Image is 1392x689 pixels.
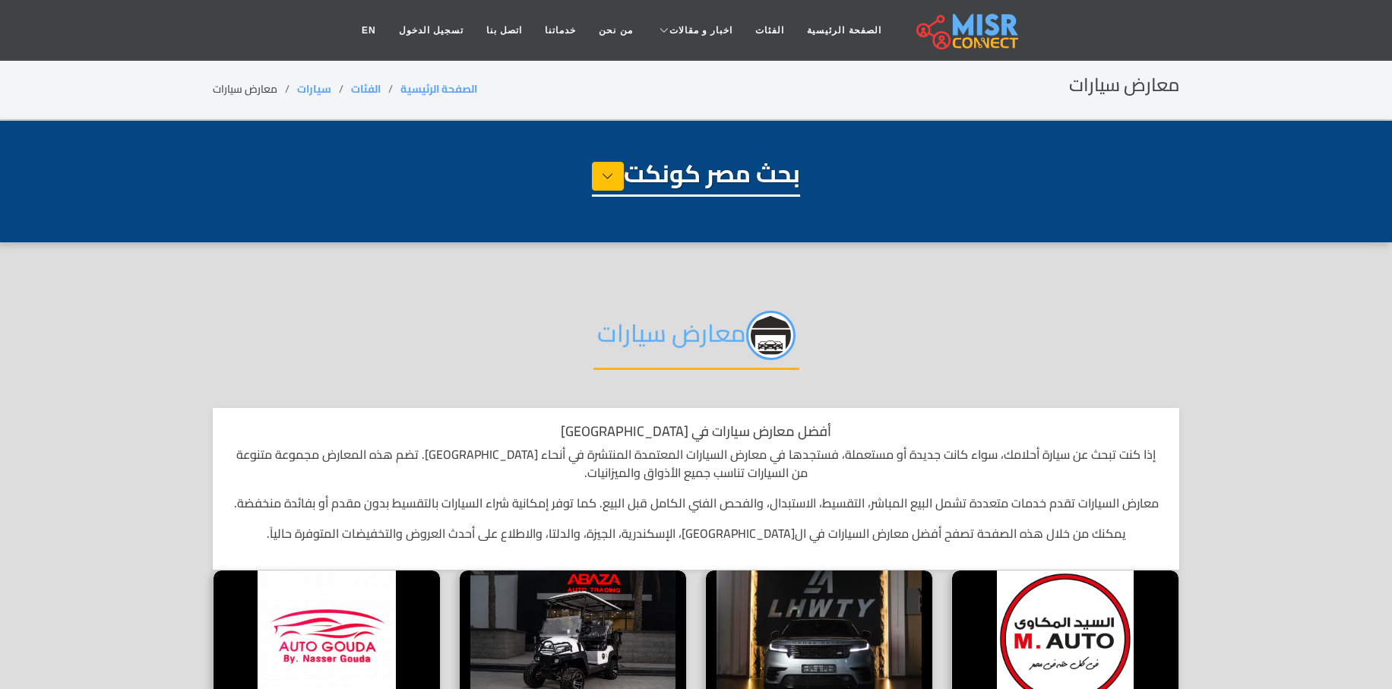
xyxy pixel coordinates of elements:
a: EN [350,16,388,45]
a: الفئات [351,79,381,99]
p: إذا كنت تبحث عن سيارة أحلامك، سواء كانت جديدة أو مستعملة، فستجدها في معارض السيارات المعتمدة المن... [228,445,1164,482]
a: الصفحة الرئيسية [796,16,892,45]
a: الصفحة الرئيسية [400,79,477,99]
h2: معارض سيارات [1069,74,1179,96]
a: سيارات [297,79,331,99]
a: خدماتنا [533,16,587,45]
span: اخبار و مقالات [669,24,733,37]
a: تسجيل الدخول [388,16,475,45]
li: معارض سيارات [213,81,297,97]
a: اخبار و مقالات [644,16,745,45]
a: اتصل بنا [475,16,533,45]
h1: أفضل معارض سيارات في [GEOGRAPHIC_DATA] [228,423,1164,440]
h2: معارض سيارات [593,311,799,370]
img: main.misr_connect [916,11,1018,49]
p: يمكنك من خلال هذه الصفحة تصفح أفضل معارض السيارات في ال[GEOGRAPHIC_DATA]، الإسكندرية، الجيزة، وال... [228,524,1164,542]
a: الفئات [744,16,796,45]
p: معارض السيارات تقدم خدمات متعددة تشمل البيع المباشر، التقسيط، الاستبدال، والفحص الفني الكامل قبل ... [228,494,1164,512]
h1: بحث مصر كونكت [592,159,800,197]
img: u42mabnuvY3ZvW1bm4ip.png [746,311,796,360]
a: من نحن [587,16,644,45]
